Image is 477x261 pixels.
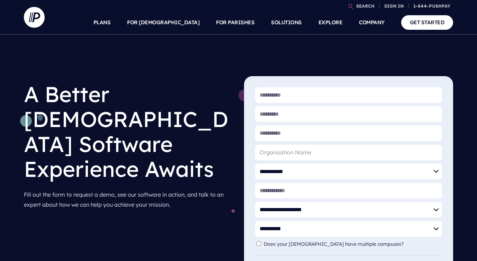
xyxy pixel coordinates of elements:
[216,10,254,35] a: FOR PARISHES
[359,10,385,35] a: COMPANY
[401,15,453,29] a: GET STARTED
[24,187,233,213] p: Fill out the form to request a demo, see our software in action, and talk to an expert about how ...
[127,10,199,35] a: FOR [DEMOGRAPHIC_DATA]
[271,10,302,35] a: SOLUTIONS
[255,145,442,160] input: Organization Name
[93,10,111,35] a: PLANS
[318,10,343,35] a: EXPLORE
[24,76,233,187] h1: A Better [DEMOGRAPHIC_DATA] Software Experience Awaits
[264,241,407,247] label: Does your [DEMOGRAPHIC_DATA] have multiple campuses?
